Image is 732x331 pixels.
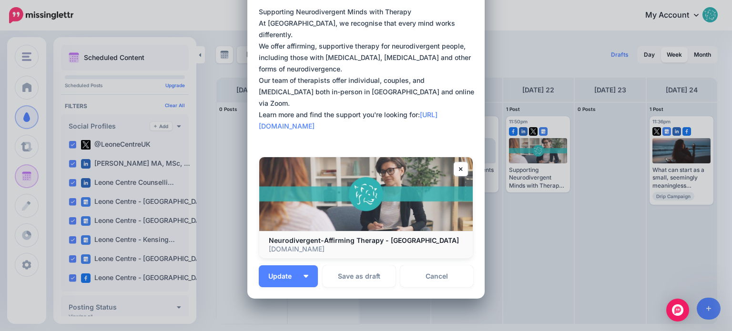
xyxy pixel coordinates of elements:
[269,245,463,253] p: [DOMAIN_NAME]
[400,265,473,287] a: Cancel
[259,157,473,231] img: Neurodivergent-Affirming Therapy - Leone Centre
[268,273,299,280] span: Update
[259,6,478,155] div: Supporting Neurodivergent Minds with Therapy At [GEOGRAPHIC_DATA], we recognise that every mind w...
[269,236,459,244] b: Neurodivergent-Affirming Therapy - [GEOGRAPHIC_DATA]
[323,265,396,287] button: Save as draft
[259,265,318,287] button: Update
[666,299,689,321] div: Open Intercom Messenger
[304,275,308,278] img: arrow-down-white.png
